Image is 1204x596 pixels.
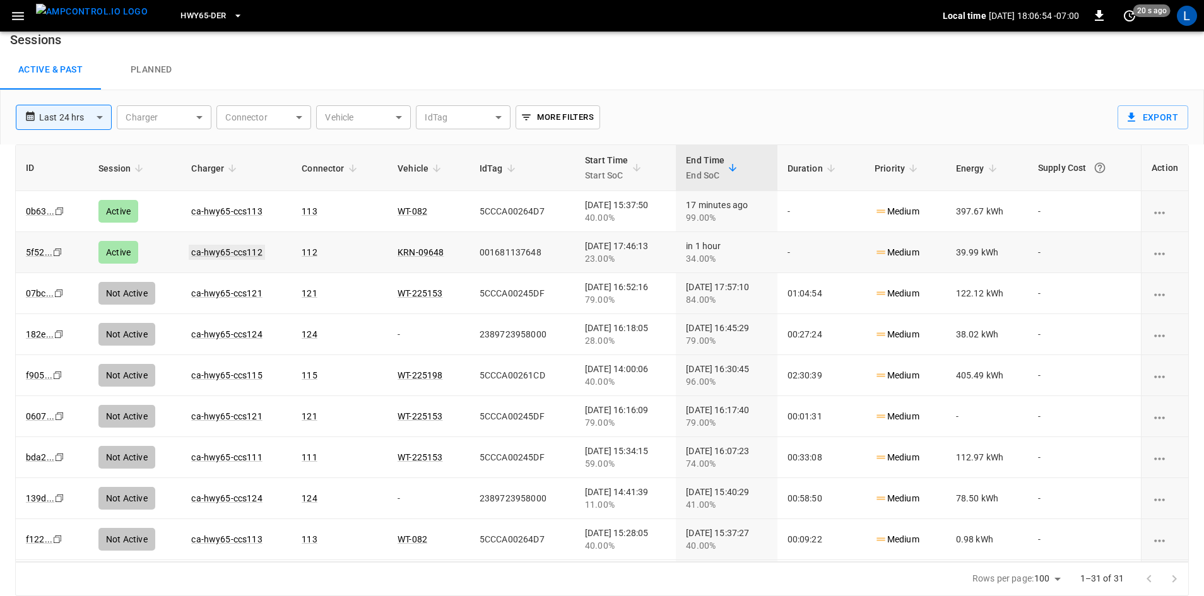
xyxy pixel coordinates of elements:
[191,288,262,298] a: ca-hwy65-ccs121
[777,355,865,396] td: 02:30:39
[686,527,767,552] div: [DATE] 15:37:27
[875,287,919,300] p: Medium
[946,191,1028,232] td: 397.67 kWh
[777,437,865,478] td: 00:33:08
[875,369,919,382] p: Medium
[387,314,469,355] td: -
[875,205,919,218] p: Medium
[398,206,427,216] a: WT-082
[39,105,112,129] div: Last 24 hrs
[1034,570,1065,588] div: 100
[585,363,666,388] div: [DATE] 14:00:06
[1119,6,1140,26] button: set refresh interval
[946,314,1028,355] td: 38.02 kWh
[98,323,155,346] div: Not Active
[943,9,986,22] p: Local time
[777,396,865,437] td: 00:01:31
[1028,396,1141,437] td: -
[469,478,575,519] td: 2389723958000
[26,493,54,503] a: 139d...
[686,539,767,552] div: 40.00%
[1028,273,1141,314] td: -
[16,145,88,191] th: ID
[191,452,262,462] a: ca-hwy65-ccs111
[26,329,54,339] a: 182e...
[387,478,469,519] td: -
[98,200,138,223] div: Active
[26,534,52,544] a: f122...
[469,273,575,314] td: 5CCCA00245DF
[191,329,262,339] a: ca-hwy65-ccs124
[1089,156,1111,179] button: The cost of your charging session based on your supply rates
[585,281,666,306] div: [DATE] 16:52:16
[585,539,666,552] div: 40.00%
[469,437,575,478] td: 5CCCA00245DF
[191,411,262,421] a: ca-hwy65-ccs121
[52,532,64,546] div: copy
[1152,369,1178,382] div: charging session options
[1028,437,1141,478] td: -
[875,410,919,423] p: Medium
[1152,328,1178,341] div: charging session options
[191,161,240,176] span: Charger
[946,273,1028,314] td: 122.12 kWh
[777,232,865,273] td: -
[788,161,839,176] span: Duration
[686,153,741,183] span: End TimeEnd SoC
[398,370,442,380] a: WT-225198
[686,486,767,511] div: [DATE] 15:40:29
[946,396,1028,437] td: -
[53,327,66,341] div: copy
[585,322,666,347] div: [DATE] 16:18:05
[1028,232,1141,273] td: -
[777,519,865,560] td: 00:09:22
[946,519,1028,560] td: 0.98 kWh
[686,457,767,470] div: 74.00%
[398,161,445,176] span: Vehicle
[26,288,54,298] a: 07bc...
[1152,287,1178,300] div: charging session options
[946,437,1028,478] td: 112.97 kWh
[98,282,155,305] div: Not Active
[686,153,724,183] div: End Time
[52,368,64,382] div: copy
[191,534,262,544] a: ca-hwy65-ccs113
[972,572,1034,585] p: Rows per page:
[469,519,575,560] td: 5CCCA00264D7
[956,161,1001,176] span: Energy
[1152,410,1178,423] div: charging session options
[777,273,865,314] td: 01:04:54
[875,492,919,505] p: Medium
[1028,519,1141,560] td: -
[686,240,767,265] div: in 1 hour
[875,451,919,464] p: Medium
[469,355,575,396] td: 5CCCA00261CD
[36,4,148,20] img: ampcontrol.io logo
[54,491,66,505] div: copy
[777,314,865,355] td: 00:27:24
[585,375,666,388] div: 40.00%
[189,245,264,260] a: ca-hwy65-ccs112
[302,329,317,339] a: 124
[946,232,1028,273] td: 39.99 kWh
[875,161,921,176] span: Priority
[469,191,575,232] td: 5CCCA00264D7
[585,498,666,511] div: 11.00%
[398,452,442,462] a: WT-225153
[585,199,666,224] div: [DATE] 15:37:50
[98,364,155,387] div: Not Active
[1152,246,1178,259] div: charging session options
[302,411,317,421] a: 121
[777,191,865,232] td: -
[1028,478,1141,519] td: -
[585,293,666,306] div: 79.00%
[98,528,155,551] div: Not Active
[175,4,247,28] button: HWY65-DER
[686,168,724,183] p: End SoC
[875,246,919,259] p: Medium
[302,370,317,380] a: 115
[686,252,767,265] div: 34.00%
[686,445,767,470] div: [DATE] 16:07:23
[98,446,155,469] div: Not Active
[516,105,599,129] button: More Filters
